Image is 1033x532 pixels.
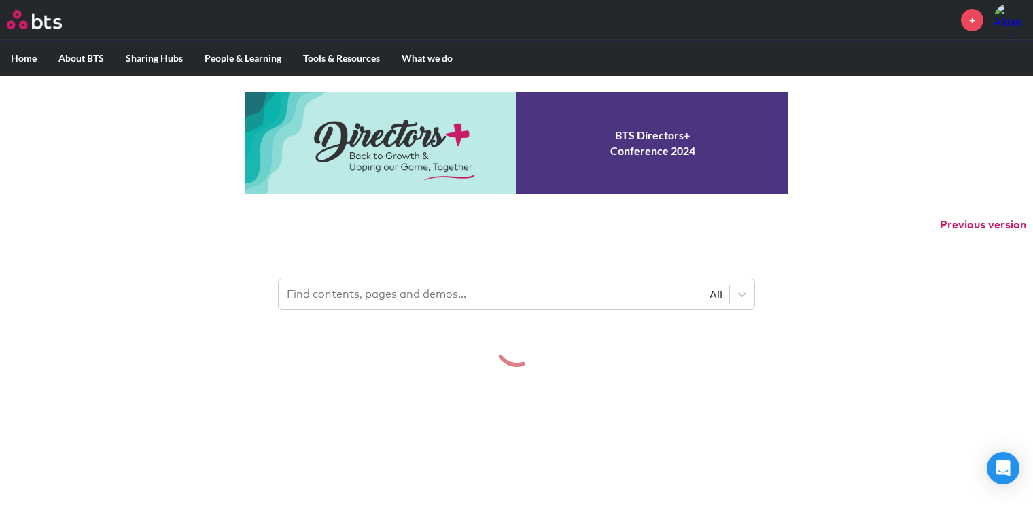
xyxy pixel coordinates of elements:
[194,41,292,76] label: People & Learning
[279,279,618,309] input: Find contents, pages and demos...
[961,9,983,31] a: +
[7,10,62,29] img: BTS Logo
[115,41,194,76] label: Sharing Hubs
[48,41,115,76] label: About BTS
[994,3,1026,36] img: Aidan Crockett
[994,3,1026,36] a: Profile
[987,452,1019,484] div: Open Intercom Messenger
[940,217,1026,232] button: Previous version
[245,92,788,194] a: Conference 2024
[391,41,463,76] label: What we do
[292,41,391,76] label: Tools & Resources
[7,10,87,29] a: Go home
[625,287,722,302] div: All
